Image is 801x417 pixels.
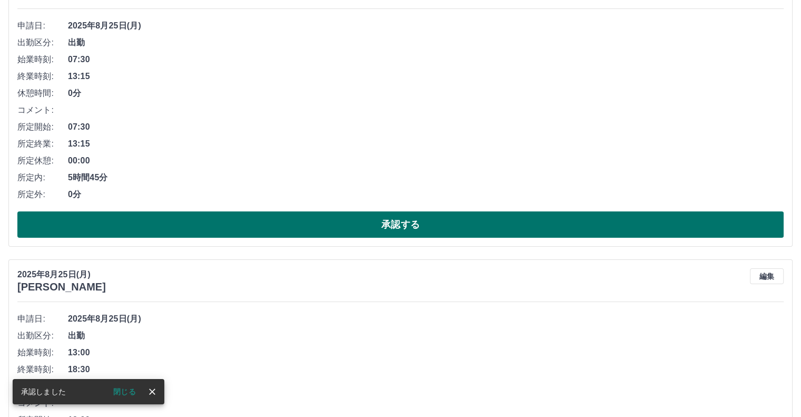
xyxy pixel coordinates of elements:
span: 13:15 [68,70,784,83]
div: 承認しました [21,382,66,401]
span: 00:00 [68,154,784,167]
p: 2025年8月25日(月) [17,268,106,281]
span: 所定内: [17,171,68,184]
span: 18:30 [68,363,784,376]
span: 5時間45分 [68,171,784,184]
span: 所定終業: [17,138,68,150]
span: 申請日: [17,20,68,32]
span: 所定休憩: [17,154,68,167]
span: 出勤区分: [17,36,68,49]
span: 出勤区分: [17,329,68,342]
span: 所定外: [17,188,68,201]
button: close [144,384,160,400]
span: 2025年8月25日(月) [68,313,784,325]
span: 0分 [68,380,784,393]
span: 13:15 [68,138,784,150]
span: 所定開始: [17,121,68,133]
span: 13:00 [68,346,784,359]
button: 閉じる [105,384,144,400]
span: 0分 [68,188,784,201]
span: 07:30 [68,121,784,133]
span: 出勤 [68,329,784,342]
span: 出勤 [68,36,784,49]
span: 始業時刻: [17,346,68,359]
span: 07:30 [68,53,784,66]
h3: [PERSON_NAME] [17,281,106,293]
span: 終業時刻: [17,70,68,83]
span: 休憩時間: [17,87,68,100]
button: 編集 [750,268,784,284]
span: 終業時刻: [17,363,68,376]
button: 承認する [17,211,784,238]
span: コメント: [17,104,68,117]
span: 0分 [68,87,784,100]
span: 2025年8月25日(月) [68,20,784,32]
span: 申請日: [17,313,68,325]
span: 始業時刻: [17,53,68,66]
